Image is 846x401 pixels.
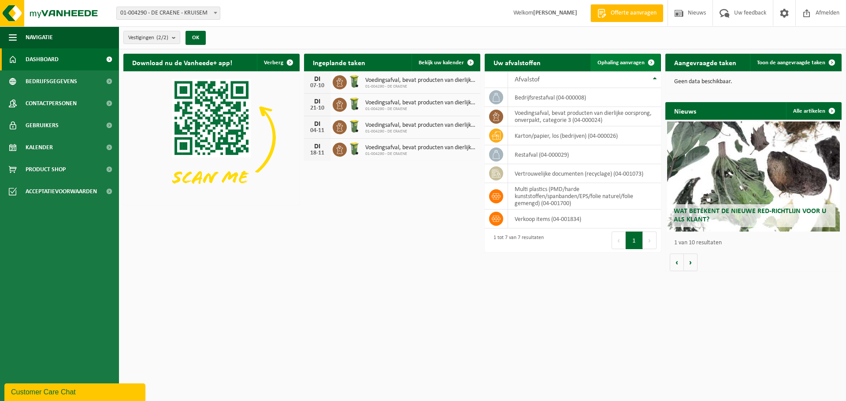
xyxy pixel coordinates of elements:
td: vertrouwelijke documenten (recyclage) (04-001073) [508,164,661,183]
td: multi plastics (PMD/harde kunststoffen/spanbanden/EPS/folie naturel/folie gemengd) (04-001700) [508,183,661,210]
h2: Ingeplande taken [304,54,374,71]
span: Vestigingen [128,31,168,44]
img: WB-0140-HPE-GN-50 [347,74,362,89]
count: (2/2) [156,35,168,40]
p: Geen data beschikbaar. [674,79,833,85]
a: Ophaling aanvragen [590,54,660,71]
button: Next [643,232,657,249]
button: OK [186,31,206,45]
td: verkoop items (04-001834) [508,210,661,228]
a: Toon de aangevraagde taken [750,54,841,71]
span: Voedingsafval, bevat producten van dierlijke oorsprong, onverpakt, categorie 3 [365,77,476,84]
button: Vestigingen(2/2) [123,31,180,44]
iframe: chat widget [4,382,147,401]
h2: Nieuws [665,102,705,119]
div: DI [308,76,326,83]
div: 18-11 [308,150,326,156]
span: Acceptatievoorwaarden [26,180,97,202]
div: 1 tot 7 van 7 resultaten [489,231,544,250]
a: Wat betekent de nieuwe RED-richtlijn voor u als klant? [667,121,840,232]
span: Wat betekent de nieuwe RED-richtlijn voor u als klant? [674,208,826,223]
span: Toon de aangevraagde taken [757,60,825,66]
a: Bekijk uw kalender [412,54,479,71]
span: Ophaling aanvragen [597,60,645,66]
button: 1 [626,232,643,249]
span: Bedrijfsgegevens [26,70,77,92]
button: Verberg [257,54,299,71]
span: Afvalstof [515,76,540,83]
span: 01-004290 - DE CRAENE - KRUISEM [117,7,220,19]
img: WB-0140-HPE-GN-50 [347,119,362,134]
span: Contactpersonen [26,92,77,114]
span: Product Shop [26,158,66,180]
div: 04-11 [308,128,326,134]
h2: Uw afvalstoffen [485,54,549,71]
span: 01-004290 - DE CRAENE [365,107,476,112]
strong: [PERSON_NAME] [533,10,577,16]
button: Previous [612,232,626,249]
td: voedingsafval, bevat producten van dierlijke oorsprong, onverpakt, categorie 3 (04-000024) [508,107,661,126]
span: Dashboard [26,48,59,70]
img: WB-0140-HPE-GN-50 [347,141,362,156]
td: bedrijfsrestafval (04-000008) [508,88,661,107]
div: DI [308,121,326,128]
span: Voedingsafval, bevat producten van dierlijke oorsprong, onverpakt, categorie 3 [365,144,476,151]
span: Navigatie [26,26,53,48]
h2: Download nu de Vanheede+ app! [123,54,241,71]
span: Kalender [26,136,53,158]
span: 01-004290 - DE CRAENE [365,151,476,157]
span: Verberg [264,60,283,66]
p: 1 van 10 resultaten [674,240,837,246]
td: karton/papier, los (bedrijven) (04-000026) [508,126,661,145]
span: 01-004290 - DE CRAENE [365,129,476,134]
span: Voedingsafval, bevat producten van dierlijke oorsprong, onverpakt, categorie 3 [365,122,476,129]
div: DI [308,98,326,105]
a: Offerte aanvragen [590,4,663,22]
img: WB-0140-HPE-GN-50 [347,96,362,111]
span: Offerte aanvragen [609,9,659,18]
h2: Aangevraagde taken [665,54,745,71]
span: Voedingsafval, bevat producten van dierlijke oorsprong, onverpakt, categorie 3 [365,99,476,107]
img: Download de VHEPlus App [123,71,300,203]
div: 07-10 [308,83,326,89]
td: restafval (04-000029) [508,145,661,164]
span: 01-004290 - DE CRAENE - KRUISEM [116,7,220,20]
a: Alle artikelen [786,102,841,120]
span: Gebruikers [26,114,59,136]
button: Volgende [684,254,698,271]
div: DI [308,143,326,150]
span: 01-004290 - DE CRAENE [365,84,476,89]
button: Vorige [670,254,684,271]
span: Bekijk uw kalender [419,60,464,66]
div: 21-10 [308,105,326,111]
